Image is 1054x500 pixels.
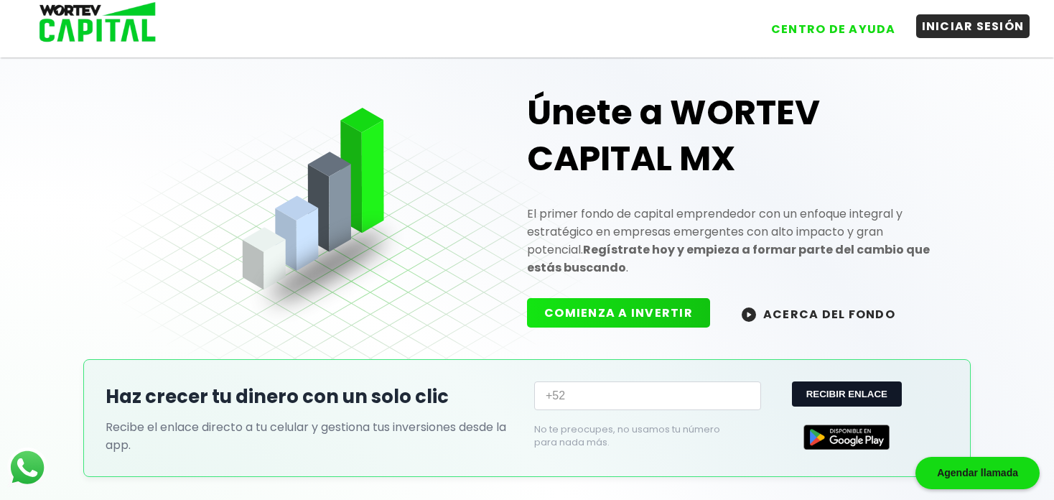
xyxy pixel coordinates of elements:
[751,6,902,41] a: CENTRO DE AYUDA
[527,205,948,277] p: El primer fondo de capital emprendedor con un enfoque integral y estratégico en empresas emergent...
[106,418,520,454] p: Recibe el enlace directo a tu celular y gestiona tus inversiones desde la app.
[742,307,756,322] img: wortev-capital-acerca-del-fondo
[724,298,913,329] button: ACERCA DEL FONDO
[527,241,930,276] strong: Regístrate hoy y empieza a formar parte del cambio que estás buscando
[527,305,724,321] a: COMIENZA A INVERTIR
[915,457,1040,489] div: Agendar llamada
[527,90,948,182] h1: Únete a WORTEV CAPITAL MX
[792,381,902,407] button: RECIBIR ENLACE
[106,383,520,411] h2: Haz crecer tu dinero con un solo clic
[902,6,1030,41] a: INICIAR SESIÓN
[534,423,738,449] p: No te preocupes, no usamos tu número para nada más.
[916,14,1030,38] button: INICIAR SESIÓN
[803,425,890,450] img: Google Play
[765,17,902,41] button: CENTRO DE AYUDA
[7,448,47,488] img: logos_whatsapp-icon.242b2217.svg
[527,298,710,328] button: COMIENZA A INVERTIR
